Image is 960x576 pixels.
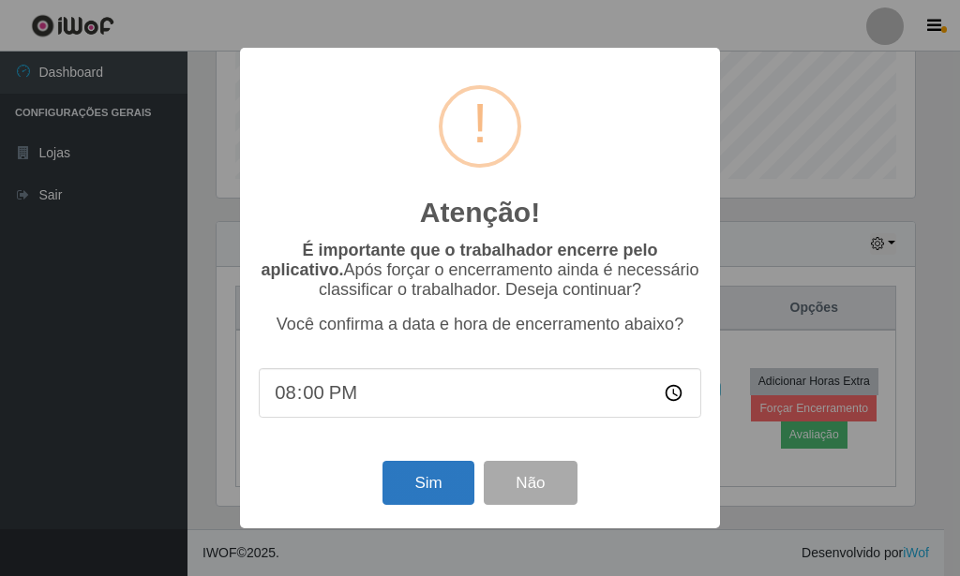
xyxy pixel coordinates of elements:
[420,196,540,229] h2: Atenção!
[259,241,701,300] p: Após forçar o encerramento ainda é necessário classificar o trabalhador. Deseja continuar?
[382,461,473,505] button: Sim
[259,315,701,334] p: Você confirma a data e hora de encerramento abaixo?
[484,461,577,505] button: Não
[261,241,657,279] b: É importante que o trabalhador encerre pelo aplicativo.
